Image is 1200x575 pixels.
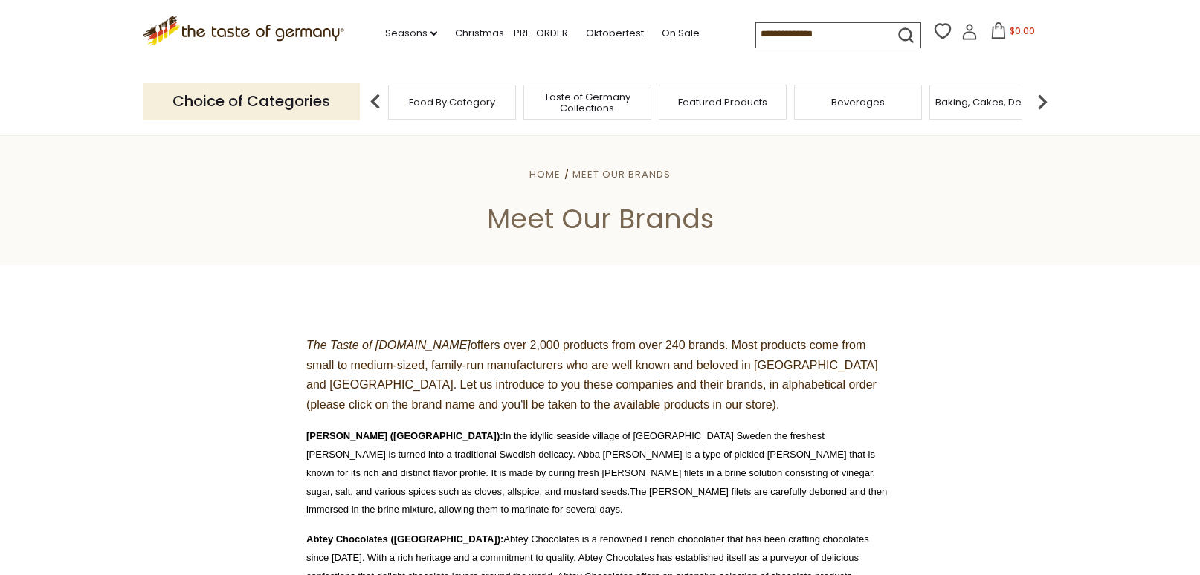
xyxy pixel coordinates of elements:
[306,339,471,351] em: The Taste of [DOMAIN_NAME]
[500,430,503,441] a: :
[455,25,568,42] a: Christmas - PRE-ORDER
[306,339,878,411] span: offers over 2,000 products from over 240 brands. Most products come from small to medium-sized, f...
[143,83,360,120] p: Choice of Categories
[586,25,644,42] a: Oktoberfest
[678,97,767,108] a: Featured Products
[306,533,503,545] a: Abtey Chocolates ([GEOGRAPHIC_DATA]):
[529,167,561,181] a: Home
[306,430,500,441] a: [PERSON_NAME] ([GEOGRAPHIC_DATA])
[528,91,647,114] a: Taste of Germany Collections
[831,97,885,108] a: Beverages
[385,25,437,42] a: Seasons
[935,97,1051,108] a: Baking, Cakes, Desserts
[361,87,390,117] img: previous arrow
[1010,25,1035,37] span: $0.00
[409,97,495,108] a: Food By Category
[662,25,700,42] a: On Sale
[46,202,1154,235] h1: Meet Our Brands
[572,167,671,181] a: Meet Our Brands
[981,22,1044,45] button: $0.00
[1028,87,1057,117] img: next arrow
[306,430,887,516] span: In the idyllic seaside village of [GEOGRAPHIC_DATA] Sweden the freshest [PERSON_NAME] is turned i...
